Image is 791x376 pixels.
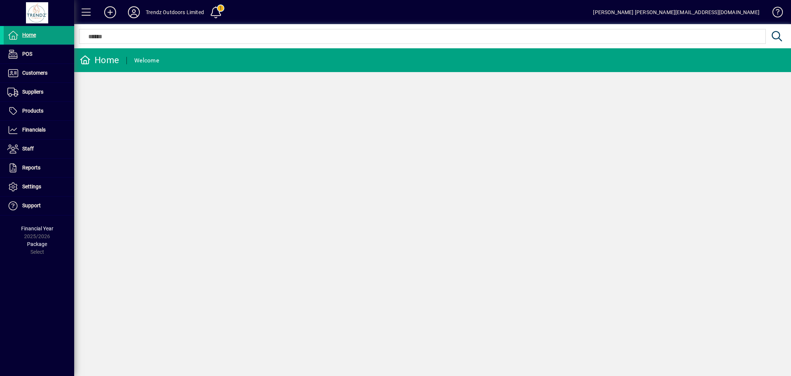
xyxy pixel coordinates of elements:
div: Welcome [134,55,159,67]
span: POS [22,51,32,57]
span: Reports [22,165,40,171]
a: Staff [4,140,74,158]
button: Add [98,6,122,19]
span: Financial Year [21,226,53,231]
div: Home [80,54,119,66]
span: Suppliers [22,89,43,95]
a: Support [4,197,74,215]
span: Settings [22,184,41,189]
a: Settings [4,178,74,196]
button: Profile [122,6,146,19]
span: Staff [22,146,34,152]
span: Package [27,241,47,247]
a: Products [4,102,74,120]
span: Financials [22,127,46,133]
a: POS [4,45,74,64]
a: Suppliers [4,83,74,101]
a: Reports [4,159,74,177]
a: Knowledge Base [767,1,782,26]
a: Customers [4,64,74,82]
span: Customers [22,70,47,76]
div: Trendz Outdoors Limited [146,6,204,18]
span: Products [22,108,43,114]
span: Support [22,202,41,208]
a: Financials [4,121,74,139]
span: Home [22,32,36,38]
div: [PERSON_NAME] [PERSON_NAME][EMAIL_ADDRESS][DOMAIN_NAME] [593,6,759,18]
